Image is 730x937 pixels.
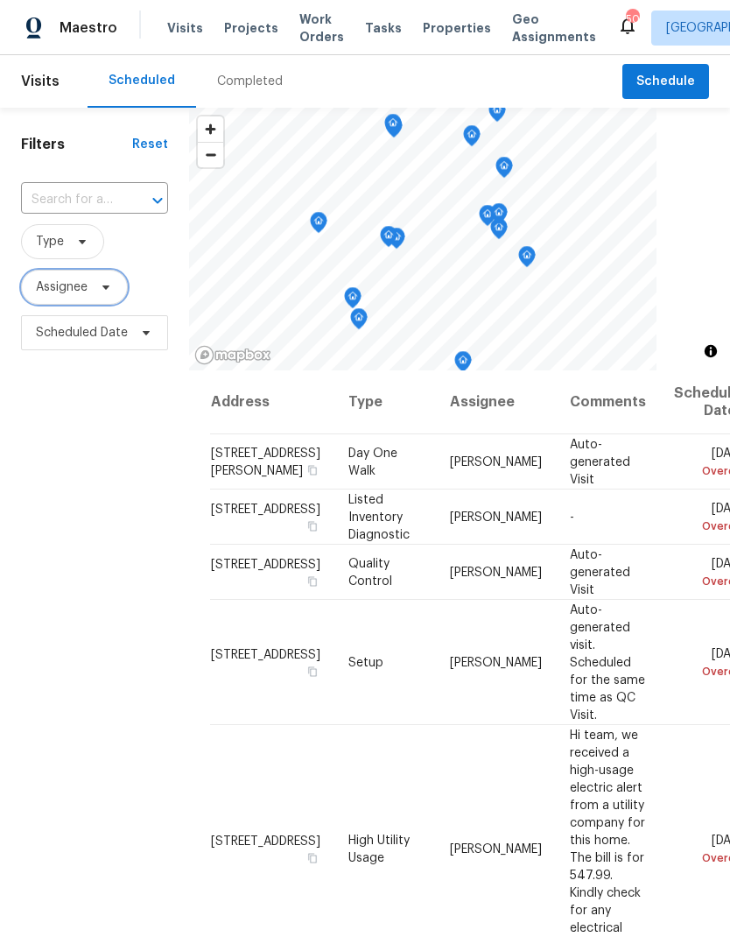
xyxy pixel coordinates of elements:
div: Map marker [490,203,508,230]
th: Type [334,370,436,434]
button: Toggle attribution [700,341,721,362]
span: Assignee [36,278,88,296]
div: Map marker [479,205,496,232]
button: Copy Address [305,573,320,588]
h1: Filters [21,136,132,153]
span: Zoom out [198,143,223,167]
span: Schedule [636,71,695,93]
div: Map marker [495,157,513,184]
span: [PERSON_NAME] [450,842,542,855]
div: Map marker [384,114,402,141]
div: Map marker [490,218,508,245]
button: Copy Address [305,663,320,679]
span: Setup [348,656,383,668]
div: Map marker [488,101,506,128]
th: Assignee [436,370,556,434]
span: Auto-generated Visit [570,548,630,595]
a: Mapbox homepage [194,345,271,365]
span: Toggle attribution [705,342,716,361]
div: Map marker [344,287,361,314]
span: [STREET_ADDRESS] [211,503,320,515]
span: Properties [423,19,491,37]
span: Projects [224,19,278,37]
span: Geo Assignments [512,11,596,46]
span: Scheduled Date [36,324,128,342]
div: Reset [132,136,168,153]
span: Work Orders [299,11,344,46]
span: Day One Walk [348,447,397,476]
span: [PERSON_NAME] [450,656,542,668]
span: [PERSON_NAME] [450,511,542,523]
span: High Utility Usage [348,834,410,863]
button: Zoom out [198,142,223,167]
button: Zoom in [198,116,223,142]
canvas: Map [189,108,656,370]
span: Visits [167,19,203,37]
button: Copy Address [305,461,320,477]
div: Map marker [454,351,472,378]
span: [STREET_ADDRESS][PERSON_NAME] [211,447,320,476]
span: Tasks [365,22,402,34]
span: Auto-generated visit. Scheduled for the same time as QC Visit. [570,603,645,721]
div: Map marker [463,125,481,152]
div: Map marker [350,308,368,335]
button: Schedule [622,64,709,100]
button: Open [145,188,170,213]
div: Map marker [518,246,536,273]
span: [STREET_ADDRESS] [211,648,320,660]
button: Copy Address [305,849,320,865]
div: Map marker [380,226,397,253]
div: Map marker [310,212,327,239]
div: 50 [626,11,638,28]
div: Scheduled [109,72,175,89]
th: Comments [556,370,660,434]
span: Quality Control [348,557,392,587]
span: [PERSON_NAME] [450,455,542,468]
span: Type [36,233,64,250]
div: Completed [217,73,283,90]
th: Address [210,370,334,434]
input: Search for an address... [21,187,119,214]
span: Auto-generated Visit [570,438,630,485]
span: [STREET_ADDRESS] [211,835,320,847]
span: Listed Inventory Diagnostic [348,493,410,540]
span: - [570,511,574,523]
span: [PERSON_NAME] [450,566,542,578]
button: Copy Address [305,518,320,533]
span: Visits [21,62,60,101]
span: Maestro [60,19,117,37]
span: [STREET_ADDRESS] [211,558,320,570]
